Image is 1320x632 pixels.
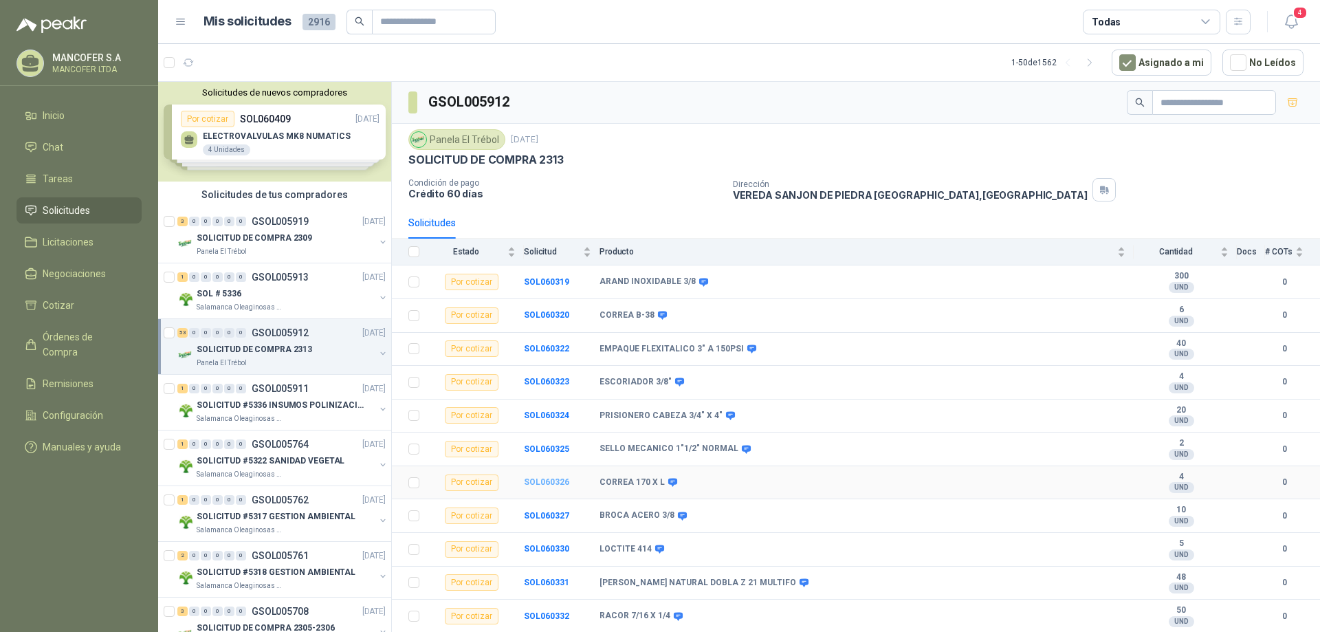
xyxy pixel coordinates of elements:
[224,495,234,505] div: 0
[1292,6,1308,19] span: 4
[201,607,211,616] div: 0
[1265,476,1303,489] b: 0
[177,384,188,393] div: 1
[201,495,211,505] div: 0
[43,108,65,123] span: Inicio
[43,376,93,391] span: Remisiones
[224,217,234,226] div: 0
[212,439,223,449] div: 0
[197,566,355,579] p: SOLICITUD #5318 GESTION AMBIENTAL
[599,510,674,521] b: BROCA ACERO 3/8
[197,413,283,424] p: Salamanca Oleaginosas SAS
[177,495,188,505] div: 1
[524,247,580,257] span: Solicitud
[445,441,498,457] div: Por cotizar
[16,402,142,428] a: Configuración
[177,458,194,475] img: Company Logo
[411,132,426,147] img: Company Logo
[177,291,194,307] img: Company Logo
[177,235,194,252] img: Company Logo
[733,189,1088,201] p: VEREDA SANJON DE PIEDRA [GEOGRAPHIC_DATA] , [GEOGRAPHIC_DATA]
[524,411,569,420] b: SOL060324
[177,325,388,369] a: 53 0 0 0 0 0 GSOL005912[DATE] Company LogoSOLICITUD DE COMPRA 2313Panela El Trébol
[43,266,106,281] span: Negociaciones
[177,402,194,419] img: Company Logo
[52,65,138,74] p: MANCOFER LTDA
[1279,10,1303,34] button: 4
[43,329,129,360] span: Órdenes de Compra
[197,343,312,356] p: SOLICITUD DE COMPRA 2313
[43,408,103,423] span: Configuración
[43,203,90,218] span: Solicitudes
[43,298,74,313] span: Cotizar
[1237,239,1265,265] th: Docs
[362,382,386,395] p: [DATE]
[1169,449,1194,460] div: UND
[1134,438,1229,449] b: 2
[189,551,199,560] div: 0
[201,384,211,393] div: 0
[445,574,498,591] div: Por cotizar
[201,439,211,449] div: 0
[43,140,63,155] span: Chat
[524,477,569,487] a: SOL060326
[16,371,142,397] a: Remisiones
[197,232,312,245] p: SOLICITUD DE COMPRA 2309
[408,188,722,199] p: Crédito 60 días
[177,547,388,591] a: 2 0 0 0 0 0 GSOL005761[DATE] Company LogoSOLICITUD #5318 GESTION AMBIENTALSalamanca Oleaginosas SAS
[177,380,388,424] a: 1 0 0 0 0 0 GSOL005911[DATE] Company LogoSOLICITUD #5336 INSUMOS POLINIZACIÓNSalamanca Oleaginosa...
[189,328,199,338] div: 0
[1169,482,1194,493] div: UND
[1265,443,1303,456] b: 0
[524,277,569,287] a: SOL060319
[1169,316,1194,327] div: UND
[212,551,223,560] div: 0
[445,475,498,491] div: Por cotizar
[445,508,498,524] div: Por cotizar
[599,310,654,321] b: CORREA B-38
[1134,405,1229,416] b: 20
[252,272,309,282] p: GSOL005913
[599,611,670,622] b: RACOR 7/16 X 1/4
[1169,382,1194,393] div: UND
[362,494,386,507] p: [DATE]
[177,439,188,449] div: 1
[252,607,309,616] p: GSOL005708
[43,171,73,186] span: Tareas
[252,384,309,393] p: GSOL005911
[201,217,211,226] div: 0
[445,608,498,624] div: Por cotizar
[177,328,188,338] div: 53
[524,377,569,386] a: SOL060323
[302,14,335,30] span: 2916
[355,17,364,26] span: search
[16,324,142,365] a: Órdenes de Compra
[1134,505,1229,516] b: 10
[599,344,744,355] b: EMPAQUE FLEXITALICO 3" A 150PSI
[252,439,309,449] p: GSOL005764
[1265,247,1292,257] span: # COTs
[16,292,142,318] a: Cotizar
[408,178,722,188] p: Condición de pago
[16,17,87,33] img: Logo peakr
[236,551,246,560] div: 0
[445,374,498,391] div: Por cotizar
[197,455,344,468] p: SOLICITUD #5322 SANIDAD VEGETAL
[177,569,194,586] img: Company Logo
[524,344,569,353] a: SOL060322
[177,436,388,480] a: 1 0 0 0 0 0 GSOL005764[DATE] Company LogoSOLICITUD #5322 SANIDAD VEGETALSalamanca Oleaginosas SAS
[362,549,386,563] p: [DATE]
[43,439,121,455] span: Manuales y ayuda
[1169,415,1194,426] div: UND
[599,411,723,422] b: PRISIONERO CABEZA 3/4" X 4"
[1134,605,1229,616] b: 50
[197,399,368,412] p: SOLICITUD #5336 INSUMOS POLINIZACIÓN
[733,179,1088,189] p: Dirección
[408,153,564,167] p: SOLICITUD DE COMPRA 2313
[224,439,234,449] div: 0
[197,246,247,257] p: Panela El Trébol
[16,166,142,192] a: Tareas
[197,510,355,523] p: SOLICITUD #5317 GESTION AMBIENTAL
[1265,342,1303,356] b: 0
